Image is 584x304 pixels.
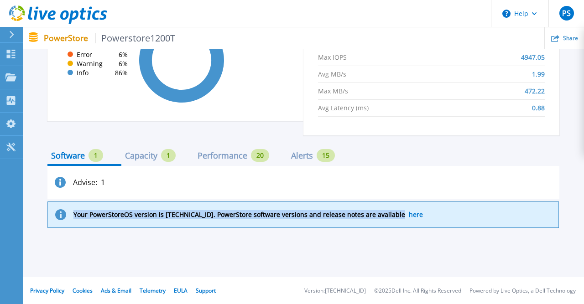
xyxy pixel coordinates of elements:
span: 1 [101,179,105,186]
div: Error [64,51,92,58]
div: Warning [64,60,103,67]
span: 86 % [115,69,128,77]
p: 0.88 [532,104,545,112]
span: 0 % [119,42,128,49]
span: Share [563,36,578,41]
span: Powerstore1200T [95,33,176,43]
a: here [409,210,423,219]
span: 6 % [119,60,128,67]
a: Cookies [73,287,93,294]
div: 15 [317,149,335,162]
div: Software [51,152,85,159]
div: Info [64,69,89,77]
a: Ads & Email [101,287,131,294]
p: Max MB/s [318,88,348,95]
li: Version: [TECHNICAL_ID] [304,288,366,294]
div: Alerts [291,152,313,159]
p: PowerStore [44,33,176,43]
li: Powered by Live Optics, a Dell Technology [469,288,576,294]
p: Avg Latency (ms) [318,104,369,112]
a: EULA [174,287,188,294]
a: Privacy Policy [30,287,64,294]
span: 6 % [119,51,128,58]
a: Telemetry [140,287,166,294]
p: Your PowerStoreOS version is [TECHNICAL_ID]. PowerStore software versions and release notes are a... [73,211,423,218]
div: 1 [161,149,176,162]
div: Capacity [125,152,157,159]
span: Advise : [73,179,97,186]
p: 472.22 [525,88,545,95]
p: 1.99 [532,71,545,78]
li: © 2025 Dell Inc. All Rights Reserved [374,288,461,294]
div: Performance [198,152,247,159]
span: PS [562,10,571,17]
p: 4947.05 [521,54,545,61]
p: Avg MB/s [318,71,346,78]
a: Support [196,287,216,294]
div: 1 [89,149,103,162]
div: Critical [64,42,98,49]
div: 20 [251,149,269,162]
p: Max IOPS [318,54,347,61]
